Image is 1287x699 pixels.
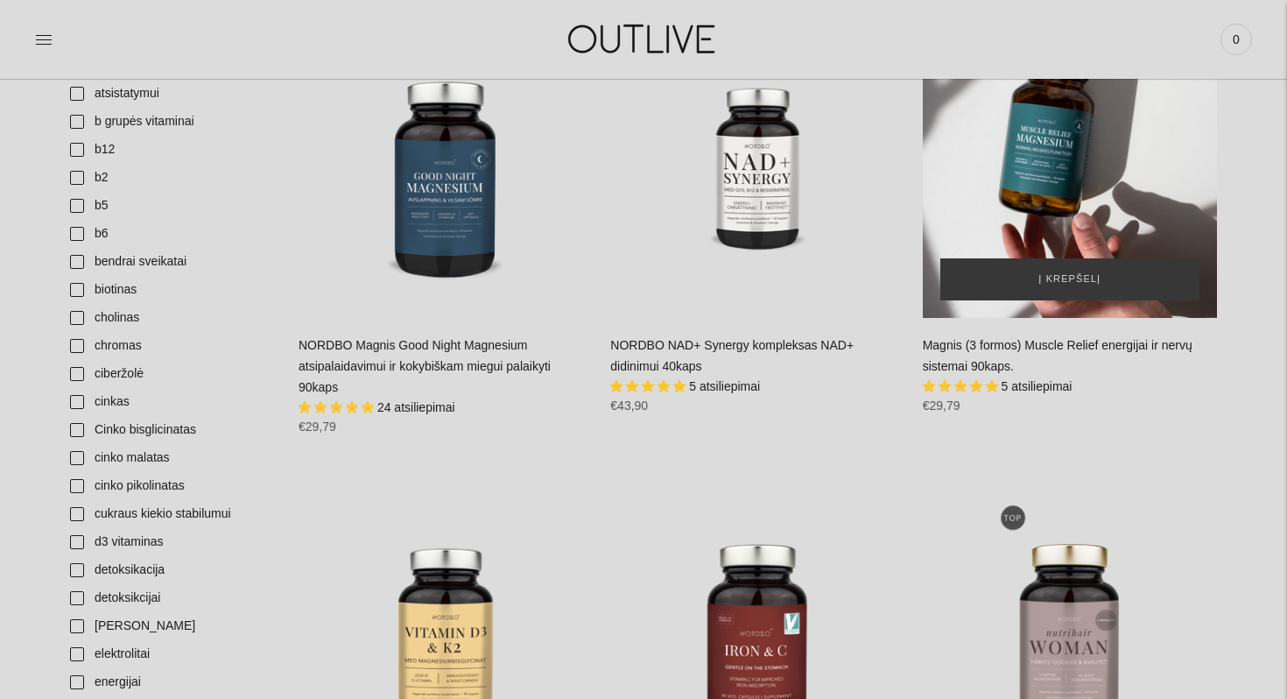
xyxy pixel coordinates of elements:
a: cinko malatas [60,444,281,472]
a: detoksikcijai [60,584,281,612]
a: Cinko bisglicinatas [60,416,281,444]
a: [PERSON_NAME] [60,612,281,640]
a: energijai [60,668,281,696]
a: d3 vitaminas [60,528,281,556]
a: NORDBO NAD+ Synergy kompleksas NAD+ didinimui 40kaps [610,24,904,318]
a: NORDBO Magnis Good Night Magnesium atsipalaidavimui ir kokybiškam miegui palaikyti 90kaps [299,338,551,394]
a: atsistatymui [60,80,281,108]
span: €43,90 [610,399,648,413]
a: b12 [60,136,281,164]
a: b5 [60,192,281,220]
a: detoksikacija [60,556,281,584]
span: €29,79 [299,420,336,434]
span: 4.79 stars [299,400,377,414]
button: Į krepšelį [940,258,1199,300]
a: bendrai sveikatai [60,248,281,276]
a: NORDBO Magnis Good Night Magnesium atsipalaidavimui ir kokybiškam miegui palaikyti 90kaps [299,24,593,318]
a: biotinas [60,276,281,304]
span: 5.00 stars [610,379,689,393]
span: 24 atsiliepimai [377,400,455,414]
a: chromas [60,332,281,360]
a: ciberžolė [60,360,281,388]
span: 5 atsiliepimai [1002,379,1072,393]
span: 0 [1224,27,1248,52]
a: cinkas [60,388,281,416]
span: 5.00 stars [923,379,1002,393]
a: b2 [60,164,281,192]
span: 5 atsiliepimai [689,379,760,393]
a: Magnis (3 formos) Muscle Relief energijai ir nervų sistemai 90kaps. [923,24,1217,318]
a: b6 [60,220,281,248]
a: cukraus kiekio stabilumui [60,500,281,528]
span: Į krepšelį [1038,271,1101,288]
span: €29,79 [923,399,960,413]
a: cinko pikolinatas [60,472,281,500]
img: OUTLIVE [534,9,753,69]
a: NORDBO NAD+ Synergy kompleksas NAD+ didinimui 40kaps [610,338,854,373]
a: Magnis (3 formos) Muscle Relief energijai ir nervų sistemai 90kaps. [923,338,1192,373]
a: elektrolitai [60,640,281,668]
a: b grupės vitaminai [60,108,281,136]
a: 0 [1220,20,1252,59]
a: cholinas [60,304,281,332]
